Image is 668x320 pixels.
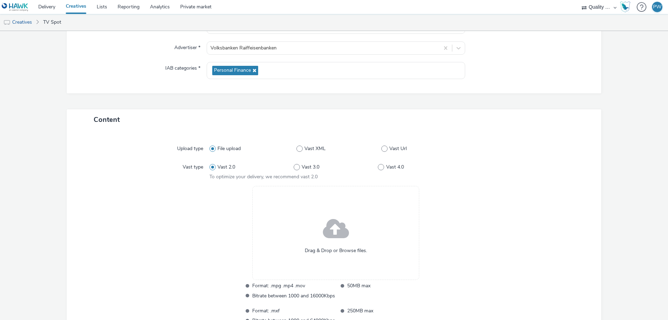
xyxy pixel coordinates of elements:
img: undefined Logo [2,3,29,11]
span: Vast 3.0 [302,164,319,171]
span: Vast 4.0 [386,164,404,171]
div: PW [653,2,661,12]
span: 50MB max [347,282,430,290]
label: Vast type [180,161,206,171]
span: 250MB max [347,307,430,315]
span: Personal Finance [214,68,251,73]
label: Advertiser * [172,41,203,51]
span: To optimize your delivery, we recommend vast 2.0 [209,173,318,180]
span: Bitrate between 1000 and 16000Kbps [252,292,335,300]
span: Format: .mxf [252,307,335,315]
label: IAB categories * [162,62,203,72]
a: Hawk Academy [620,1,633,13]
span: Drag & Drop or Browse files. [305,247,367,254]
a: TV Spot [40,14,65,31]
span: File upload [217,145,241,152]
span: Content [94,115,120,124]
label: Upload type [174,142,206,152]
span: Vast XML [304,145,326,152]
img: Hawk Academy [620,1,630,13]
img: tv [3,19,10,26]
span: Vast 2.0 [217,164,235,171]
span: Vast Url [389,145,407,152]
span: Format: .mpg .mp4 .mov [252,282,335,290]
